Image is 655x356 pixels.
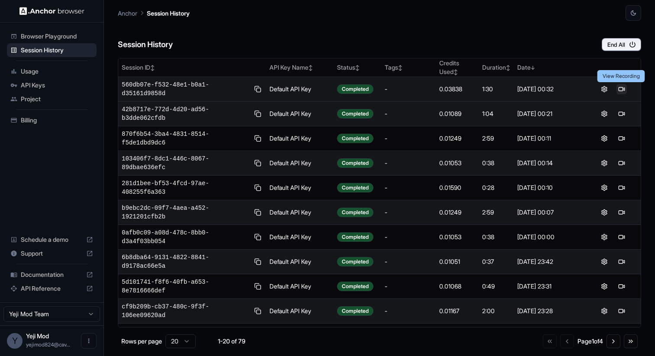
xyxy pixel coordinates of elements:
[482,183,510,192] div: 0:28
[398,64,402,71] span: ↕
[439,109,475,118] div: 0.01089
[266,250,334,274] td: Default API Key
[482,63,510,72] div: Duration
[439,282,475,291] div: 0.01068
[454,69,458,75] span: ↕
[210,337,253,346] div: 1-20 of 79
[266,151,334,176] td: Default API Key
[266,176,334,200] td: Default API Key
[122,63,263,72] div: Session ID
[337,208,373,217] div: Completed
[517,307,582,315] div: [DATE] 23:28
[19,7,84,15] img: Anchor Logo
[266,77,334,102] td: Default API Key
[21,95,93,103] span: Project
[118,8,190,18] nav: breadcrumb
[122,80,249,98] span: 560db07e-f532-48e1-b0a1-d35161d9858d
[122,130,249,147] span: 870f6b54-3ba4-4831-8514-f5de1dbd9dc6
[7,78,97,92] div: API Keys
[121,337,162,346] p: Rows per page
[517,85,582,93] div: [DATE] 00:32
[385,307,433,315] div: -
[26,332,49,340] span: Yeji Mod
[517,257,582,266] div: [DATE] 23:42
[482,134,510,143] div: 2:59
[7,233,97,247] div: Schedule a demo
[439,208,475,217] div: 0.01249
[439,85,475,93] div: 0.03838
[517,134,582,143] div: [DATE] 00:11
[337,63,378,72] div: Status
[385,159,433,167] div: -
[517,233,582,241] div: [DATE] 00:00
[597,70,645,82] div: View Recording
[7,43,97,57] div: Session History
[118,9,137,18] p: Anchor
[482,307,510,315] div: 2:00
[21,46,93,55] span: Session History
[577,337,603,346] div: Page 1 of 4
[21,81,93,90] span: API Keys
[21,284,83,293] span: API Reference
[269,63,330,72] div: API Key Name
[81,333,97,349] button: Open menu
[266,126,334,151] td: Default API Key
[482,257,510,266] div: 0:37
[266,200,334,225] td: Default API Key
[482,85,510,93] div: 1:30
[7,268,97,282] div: Documentation
[385,208,433,217] div: -
[482,233,510,241] div: 0:38
[517,208,582,217] div: [DATE] 00:07
[439,183,475,192] div: 0.01590
[150,64,155,71] span: ↕
[122,154,249,172] span: 103406f7-8dc1-446c-8067-89dbae636efc
[7,92,97,106] div: Project
[7,64,97,78] div: Usage
[385,134,433,143] div: -
[21,235,83,244] span: Schedule a demo
[482,159,510,167] div: 0:38
[355,64,360,71] span: ↕
[517,63,582,72] div: Date
[385,282,433,291] div: -
[439,257,475,266] div: 0.01051
[337,134,373,143] div: Completed
[337,84,373,94] div: Completed
[21,67,93,76] span: Usage
[122,204,249,221] span: b9ebc2dc-09f7-4aea-a452-1921201cfb2b
[118,38,173,51] h6: Session History
[266,299,334,324] td: Default API Key
[517,109,582,118] div: [DATE] 00:21
[266,274,334,299] td: Default API Key
[482,282,510,291] div: 0:49
[337,232,373,242] div: Completed
[7,282,97,295] div: API Reference
[439,233,475,241] div: 0.01053
[21,270,83,279] span: Documentation
[337,282,373,291] div: Completed
[439,307,475,315] div: 0.01167
[147,9,190,18] p: Session History
[385,85,433,93] div: -
[122,105,249,122] span: 42b8717e-772d-4d20-ad56-b3dde062cfdb
[385,63,433,72] div: Tags
[7,247,97,260] div: Support
[122,278,249,295] span: 5d101741-f8f6-40fb-a653-8e7816666def
[337,183,373,192] div: Completed
[385,233,433,241] div: -
[602,38,641,51] button: End All
[122,253,249,270] span: 6b8dba64-9131-4822-8841-d9178ac66e5a
[439,159,475,167] div: 0.01053
[7,333,23,349] div: Y
[337,158,373,168] div: Completed
[337,257,373,266] div: Completed
[266,324,334,348] td: Default API Key
[7,29,97,43] div: Browser Playground
[337,109,373,119] div: Completed
[266,102,334,126] td: Default API Key
[337,306,373,316] div: Completed
[385,183,433,192] div: -
[385,257,433,266] div: -
[21,249,83,258] span: Support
